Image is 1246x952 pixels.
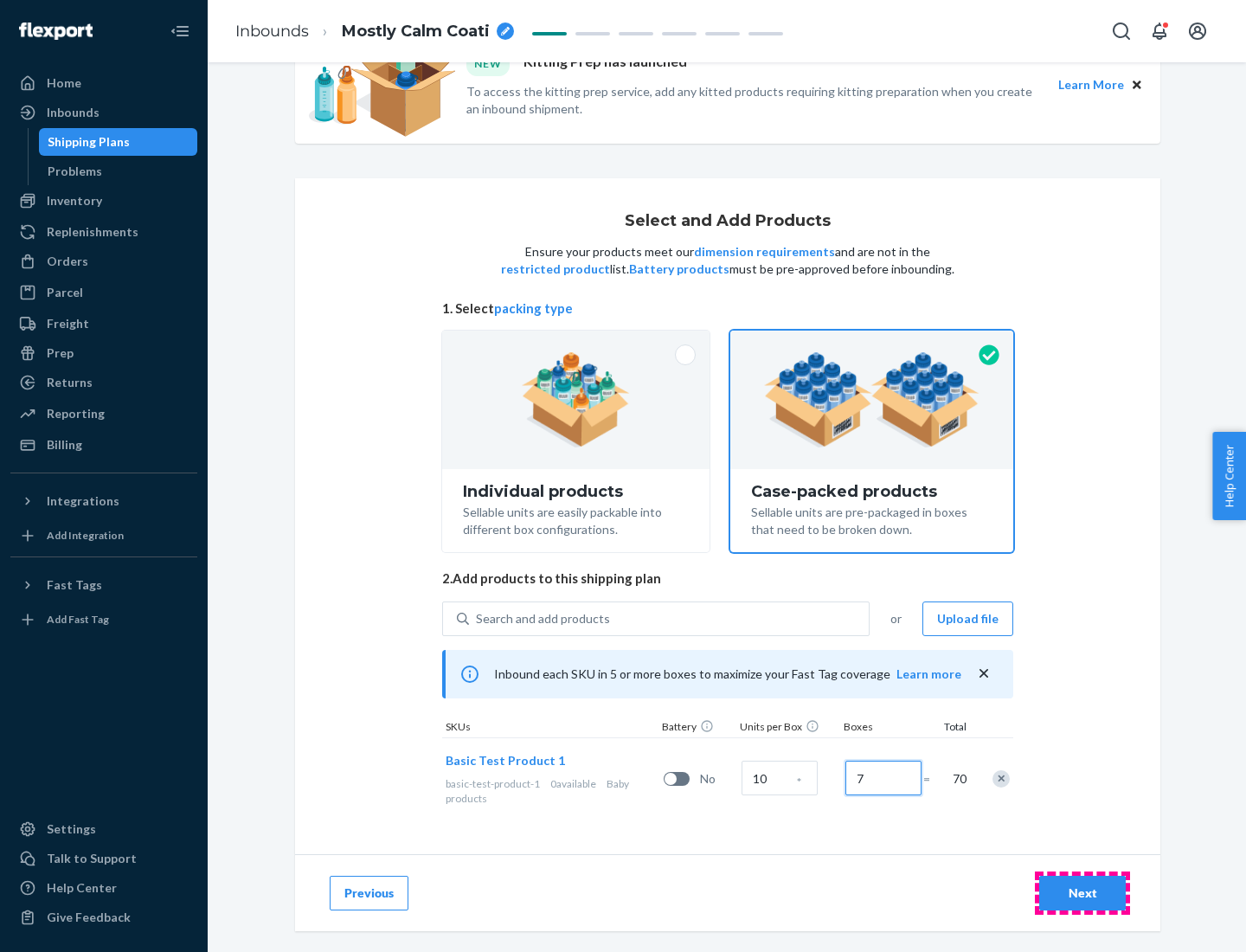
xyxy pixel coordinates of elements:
[1054,884,1111,902] div: Next
[10,606,197,634] a: Add Fast Tag
[47,253,88,270] div: Orders
[463,500,689,538] div: Sellable units are easily packable into different box configurations.
[442,569,1013,588] span: 2. Add products to this shipping plan
[1058,75,1124,94] button: Learn More
[47,576,102,594] div: Fast Tags
[10,99,197,126] a: Inbounds
[10,248,197,275] a: Orders
[47,344,74,362] div: Prep
[975,665,992,683] button: close
[10,815,197,843] a: Settings
[625,213,831,230] h1: Select and Add Products
[10,400,197,428] a: Reporting
[10,218,197,246] a: Replenishments
[764,352,979,447] img: case-pack.59cecea509d18c883b923b81aeac6d0b.png
[840,719,927,737] div: Boxes
[442,719,658,737] div: SKUs
[47,104,100,121] div: Inbounds
[10,487,197,515] button: Integrations
[446,777,540,790] span: basic-test-product-1
[47,820,96,838] div: Settings
[10,431,197,459] a: Billing
[1127,75,1146,94] button: Close
[10,522,197,550] a: Add Integration
[10,187,197,215] a: Inventory
[751,483,992,500] div: Case-packed products
[658,719,736,737] div: Battery
[501,261,610,278] button: restricted product
[463,483,689,500] div: Individual products
[466,52,510,75] div: NEW
[442,650,1013,698] div: Inbound each SKU in 5 or more boxes to maximize your Fast Tag coverage
[163,14,197,48] button: Close Navigation
[923,770,941,788] span: =
[736,719,840,737] div: Units per Box
[442,299,1013,318] span: 1. Select
[523,52,687,75] p: Kitting Prep has launched
[47,74,81,92] div: Home
[890,610,902,627] span: or
[235,22,309,41] a: Inbounds
[446,776,657,806] div: Baby products
[330,876,408,910] button: Previous
[19,23,93,40] img: Flexport logo
[47,492,119,510] div: Integrations
[1142,14,1177,48] button: Open notifications
[10,845,197,872] a: Talk to Support
[48,163,102,180] div: Problems
[629,261,729,278] button: Battery products
[896,666,961,683] button: Learn more
[47,528,124,543] div: Add Integration
[48,133,130,151] div: Shipping Plans
[47,850,137,867] div: Talk to Support
[47,192,102,209] div: Inventory
[499,243,956,278] p: Ensure your products meet our and are not in the list. must be pre-approved before inbounding.
[47,315,89,332] div: Freight
[1180,14,1215,48] button: Open account menu
[10,279,197,306] a: Parcel
[10,904,197,931] button: Give Feedback
[1039,876,1126,910] button: Next
[222,6,528,57] ol: breadcrumbs
[700,770,735,788] span: No
[922,601,1013,636] button: Upload file
[742,761,818,795] input: Case Quantity
[927,719,970,737] div: Total
[10,571,197,599] button: Fast Tags
[47,284,83,301] div: Parcel
[949,770,967,788] span: 70
[10,69,197,97] a: Home
[47,436,82,453] div: Billing
[494,299,573,318] button: packing type
[39,158,198,185] a: Problems
[1104,14,1139,48] button: Open Search Box
[751,500,992,538] div: Sellable units are pre-packaged in boxes that need to be broken down.
[446,753,565,768] span: Basic Test Product 1
[47,405,105,422] div: Reporting
[39,128,198,156] a: Shipping Plans
[466,83,1043,118] p: To access the kitting prep service, add any kitted products requiring kitting preparation when yo...
[550,777,596,790] span: 0 available
[10,874,197,902] a: Help Center
[47,909,131,926] div: Give Feedback
[476,610,610,627] div: Search and add products
[47,374,93,391] div: Returns
[10,310,197,338] a: Freight
[446,752,565,769] button: Basic Test Product 1
[1212,432,1246,520] button: Help Center
[10,369,197,396] a: Returns
[47,223,138,241] div: Replenishments
[522,352,630,447] img: individual-pack.facf35554cb0f1810c75b2bd6df2d64e.png
[10,339,197,367] a: Prep
[47,612,109,627] div: Add Fast Tag
[342,21,490,43] span: Mostly Calm Coati
[845,761,922,795] input: Number of boxes
[694,243,835,261] button: dimension requirements
[992,770,1010,788] div: Remove Item
[47,879,117,897] div: Help Center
